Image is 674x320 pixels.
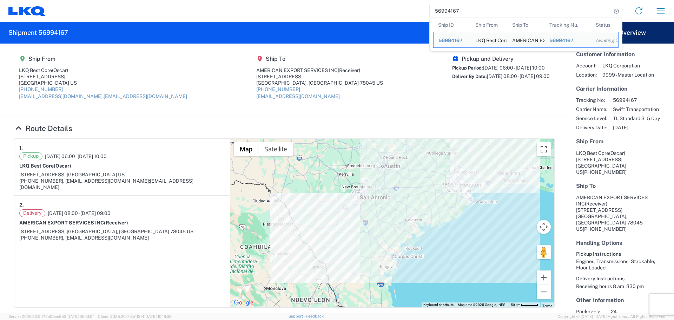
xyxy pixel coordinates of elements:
h5: Other Information [576,297,667,303]
button: Keyboard shortcuts [423,302,454,307]
span: 9999 - Master Location [602,72,654,78]
div: Receiving hours 8 am- 330 pm [576,283,667,289]
span: 56994167 [613,97,660,103]
span: Packages: [576,308,605,315]
a: Open this area in Google Maps (opens a new window) [232,298,255,307]
span: Pickup Period: [452,65,483,71]
span: Location: [576,72,597,78]
a: Terms [542,304,552,308]
span: [PHONE_NUMBER] [583,226,627,232]
th: Ship From [470,18,508,32]
table: Search Results [433,18,622,51]
button: Show street map [234,142,258,156]
span: (Receiver) [104,220,128,226]
div: Awaiting Confirmation [596,37,613,44]
a: [PHONE_NUMBER] [19,86,63,92]
th: Ship ID [433,18,470,32]
th: Tracking Nu. [544,18,591,32]
div: [STREET_ADDRESS] [19,73,187,80]
button: Map Scale: 50 km per 46 pixels [509,302,540,307]
div: LKQ Best Core [19,67,187,73]
span: Pickup [19,152,42,160]
span: Swift Transportation [613,106,660,112]
span: [DATE] [613,124,660,131]
span: 24 [611,308,671,315]
h5: Pickup and Delivery [452,55,550,62]
span: (Oscar) [52,67,68,73]
a: [PHONE_NUMBER] [256,86,300,92]
button: Drag Pegman onto the map to open Street View [537,245,551,259]
span: AMERICAN EXPORT SERVICES INC [STREET_ADDRESS] [576,195,648,213]
span: Delivery Date: [576,124,607,131]
span: LKQ Best Core [576,150,609,156]
h5: Customer Information [576,51,667,58]
strong: 1. [19,144,23,152]
span: Service Level: [576,115,607,122]
span: (Oscar) [609,150,625,156]
span: [STREET_ADDRESS] [576,157,622,162]
span: [GEOGRAPHIC_DATA], [GEOGRAPHIC_DATA] 78045 US [67,229,193,234]
div: LKQ Best Core [475,32,503,47]
span: [DATE] 08:00 - [DATE] 09:00 [487,73,550,79]
span: Map data ©2025 Google, INEGI [458,303,507,307]
span: [GEOGRAPHIC_DATA] US [67,172,125,177]
a: Feedback [306,314,324,318]
h6: Pickup Instructions [576,251,667,257]
h5: Ship To [576,183,667,189]
span: (Receiver) [338,67,360,73]
div: [PHONE_NUMBER], [EMAIL_ADDRESS][DOMAIN_NAME] [19,235,225,241]
span: Deliver By Date: [452,74,487,79]
th: Status [591,18,619,32]
span: Delivery [19,209,45,217]
div: 56994167 [438,37,465,44]
div: [GEOGRAPHIC_DATA] US [19,80,187,86]
a: [EMAIL_ADDRESS][DOMAIN_NAME];[EMAIL_ADDRESS][DOMAIN_NAME] [19,93,187,99]
h2: Shipment 56994167 [8,28,68,37]
th: Ship To [507,18,544,32]
a: Support [289,314,306,318]
span: Account: [576,63,597,69]
h5: Ship To [256,55,383,62]
h5: Ship From [576,138,667,145]
img: Google [232,298,255,307]
span: 56994167 [549,38,574,43]
span: (Oscar) [54,163,71,169]
address: [GEOGRAPHIC_DATA] US [576,150,667,175]
span: 56994167 [438,38,463,43]
div: AMERICAN EXPORT SERVICES INC [512,32,540,47]
h5: Handling Options [576,240,667,246]
button: Zoom out [537,285,551,299]
span: [STREET_ADDRESS], [19,172,67,177]
span: TL Standard 3 - 5 Day [613,115,660,122]
span: Tracking No: [576,97,607,103]
button: Show satellite imagery [258,142,293,156]
button: Map camera controls [537,220,551,234]
span: Carrier Name: [576,106,607,112]
span: Copyright © [DATE]-[DATE] Agistix Inc., All Rights Reserved [557,313,666,320]
input: Shipment, tracking or reference number [430,4,612,18]
span: [DATE] 06:00 - [DATE] 10:00 [483,65,545,71]
div: AMERICAN EXPORT SERVICES INC [256,67,383,73]
strong: AMERICAN EXPORT SERVICES INC [19,220,128,226]
button: Toggle fullscreen view [537,142,551,156]
strong: LKQ Best Core [19,163,71,169]
div: Engines, Transmissions - Stackable; Floor Loaded [576,258,667,271]
span: (Receiver) [585,201,607,207]
a: [EMAIL_ADDRESS][DOMAIN_NAME] [256,93,340,99]
span: Server: 2025.20.0-710e05ee653 [8,314,95,319]
span: Client: 2025.20.0-8b113f4 [98,314,172,319]
span: [DATE] 06:00 - [DATE] 10:00 [45,153,107,159]
h6: Delivery Instructions [576,276,667,282]
h5: Ship From [19,55,187,62]
button: Zoom in [537,270,551,285]
h5: Carrier Information [576,85,667,92]
strong: 2. [19,201,24,209]
span: [PHONE_NUMBER] [583,169,627,175]
span: [DATE] 10:16:38 [144,314,172,319]
a: Hide Details [14,124,72,133]
address: [GEOGRAPHIC_DATA], [GEOGRAPHIC_DATA] 78045 US [576,194,667,232]
span: LKQ Corporation [602,63,654,69]
span: [STREET_ADDRESS], [19,229,67,234]
div: [STREET_ADDRESS] [256,73,383,80]
div: 56994167 [549,37,586,44]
